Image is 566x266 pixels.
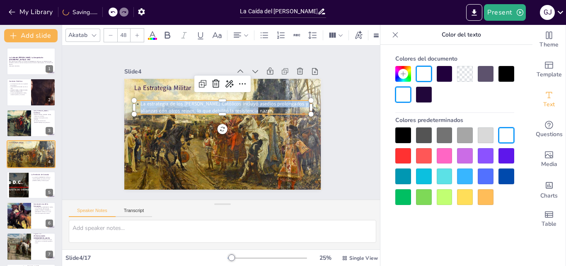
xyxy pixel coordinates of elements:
div: 2 [46,96,53,104]
p: La Rendición de Granada [31,173,53,176]
p: Los [PERSON_NAME] Católicos [34,110,53,114]
span: Media [541,160,557,169]
div: 7 [46,251,53,258]
p: La rendición de Granada ocurrió en 1492. [9,86,29,89]
div: 25 % [315,254,335,262]
div: Add charts and graphs [532,174,566,204]
p: Esta presentación explora la conquista de [GEOGRAPHIC_DATA] por los [PERSON_NAME] Católicos en 14... [9,61,53,65]
span: Template [537,70,562,79]
p: El legado nazarí se refleja en la arquitectura, la cultura y la lengua, influyendo en la identida... [34,237,53,244]
span: La estrategia de los [PERSON_NAME] Católicos incluyó asedios prolongados y alianzas con otros rei... [151,69,310,143]
div: 6 [7,202,56,229]
strong: La Caída del [PERSON_NAME]: La Conquista de [GEOGRAPHIC_DATA] en 1492 [9,56,43,61]
font: Colores predeterminados [395,116,463,124]
div: Text effects [352,29,365,42]
p: Generated with [URL] [9,65,53,67]
div: Column Count [327,29,345,42]
button: Transcript [116,208,152,217]
div: Akatab [67,29,89,41]
button: My Library [6,5,56,19]
button: Present [484,4,525,21]
p: La caída de [GEOGRAPHIC_DATA] cambió la política y la cultura. [9,92,29,95]
div: Slide 4 / 17 [65,254,227,262]
div: Saving...... [63,8,97,16]
div: Add a table [532,204,566,234]
font: Colores del documento [395,55,457,63]
button: Export to PowerPoint [466,4,482,21]
div: 3 [46,127,53,134]
p: La ciudad de [GEOGRAPHIC_DATA] se rindió el [DATE], marcando el fin del [PERSON_NAME] y la Reconq... [31,176,53,181]
div: 5 [46,189,53,196]
div: Add images, graphics, shapes or video [532,144,566,174]
div: Add text boxes [532,85,566,115]
font: Color del texto [442,31,481,39]
div: Add ready made slides [532,55,566,85]
div: G J [540,5,555,20]
div: 4 [46,158,53,166]
p: La Estrategia Militar [9,142,53,144]
div: 7 [7,233,56,260]
div: 2 [7,78,56,106]
p: La conquista de [GEOGRAPHIC_DATA] tuvo profundas repercusiones políticas, sociales y culturales e... [34,206,53,214]
span: Theme [539,40,559,49]
p: [PERSON_NAME] y [PERSON_NAME] jugaron un papel crucial. [9,89,29,92]
p: La conquista se sitúa en un periodo de conflictos. [9,83,29,86]
div: 1 [46,65,53,73]
div: 1 [7,48,56,75]
div: Slide 4 [152,32,253,83]
span: Charts [540,191,558,200]
p: Consecuencias de la Conquista [34,203,53,207]
div: 3 [7,110,56,137]
input: Insert title [240,5,317,17]
div: Get real-time input from your audience [532,115,566,144]
div: Border settings [372,29,381,42]
button: G J [540,4,555,21]
span: Text [543,100,555,109]
div: 6 [46,220,53,227]
span: Single View [349,255,378,261]
p: Legado del [PERSON_NAME][DEMOGRAPHIC_DATA] [34,233,53,240]
p: Contexto Histórico [9,80,29,82]
div: Change the overall theme [532,25,566,55]
div: 4 [7,140,56,168]
p: Su decisión de financiar [PERSON_NAME] fue significativa. [33,120,52,123]
button: Speaker Notes [69,208,116,217]
div: 5 [7,171,56,199]
button: Add slide [4,29,58,42]
span: Table [542,220,556,229]
span: Questions [536,130,563,139]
